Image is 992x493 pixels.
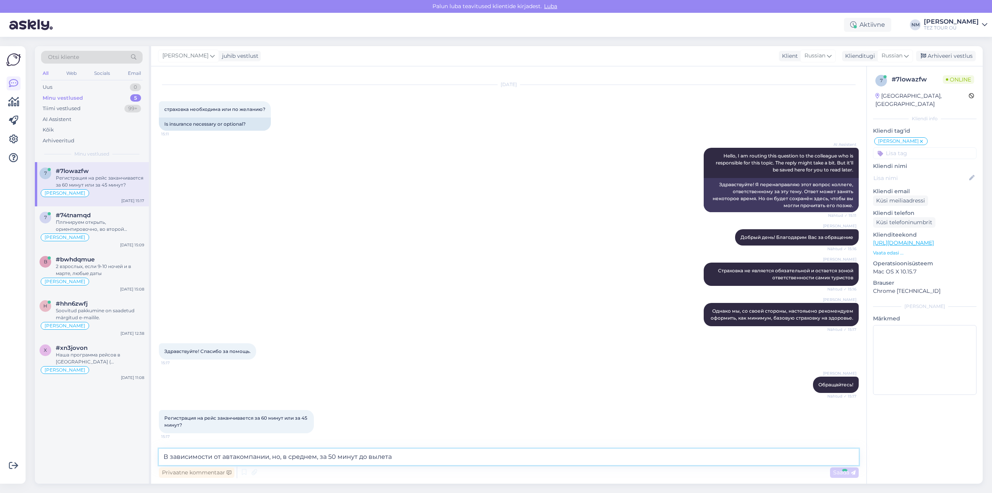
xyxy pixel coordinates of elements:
div: Küsi meiliaadressi [873,195,928,206]
span: Otsi kliente [48,53,79,61]
span: Страховка не является обязательной и остается зоной ответственности самих туристов [718,268,854,280]
span: страховка необходима или по желанию? [164,106,265,112]
div: Küsi telefoninumbrit [873,217,935,228]
span: 15:17 [161,434,190,439]
p: Kliendi email [873,187,976,195]
span: [PERSON_NAME] [45,191,85,195]
p: Märkmed [873,315,976,323]
p: Mac OS X 10.15.7 [873,268,976,276]
div: Arhiveeritud [43,137,74,145]
div: 5 [130,94,141,102]
span: 7 [880,78,883,83]
span: [PERSON_NAME] [823,223,856,229]
p: Operatsioonisüsteem [873,259,976,268]
span: 7 [44,214,47,220]
span: [PERSON_NAME] [45,279,85,284]
span: Обращайтесь! [818,382,853,387]
span: [PERSON_NAME] [45,368,85,372]
div: [DATE] [159,81,859,88]
div: Klient [779,52,798,60]
span: x [44,347,47,353]
span: AI Assistent [827,142,856,147]
span: Russian [804,52,825,60]
span: 15:11 [161,131,190,137]
a: [URL][DOMAIN_NAME] [873,239,934,246]
div: All [41,68,50,78]
span: Nähtud ✓ 15:17 [827,393,856,399]
p: Brauser [873,279,976,287]
div: # 7lowazfw [892,75,943,84]
span: Nähtud ✓ 15:17 [827,327,856,332]
div: Kõik [43,126,54,134]
span: [PERSON_NAME] [45,323,85,328]
p: Kliendi nimi [873,162,976,170]
span: #74tnamqd [56,212,91,219]
input: Lisa tag [873,147,976,159]
div: [PERSON_NAME] [873,303,976,310]
span: #xn3jovon [56,344,88,351]
div: Soovitud pakkumine on saadetud märgitud e-mailile. [56,307,144,321]
span: Russian [882,52,902,60]
div: Is insurance necessary or optional? [159,118,271,131]
span: [PERSON_NAME] [823,297,856,303]
p: Kliendi tag'id [873,127,976,135]
span: #7lowazfw [56,168,89,175]
div: Aktiivne [844,18,891,32]
div: Плпнируем открыть, ориентировочно, во второй половине сентября. [56,219,144,233]
span: Однако мы, со своей стороны, настояьено рекомендуем оформить, как минимум, базовую страховку на з... [711,308,854,321]
a: [PERSON_NAME]TEZ TOUR OÜ [924,19,987,31]
span: Nähtud ✓ 15:11 [827,213,856,218]
span: [PERSON_NAME] [162,52,208,60]
div: Arhiveeri vestlus [916,51,976,61]
img: Askly Logo [6,52,21,67]
div: [DATE] 15:08 [120,286,144,292]
span: Регистрация на рейс заканчивается за 60 минут или за 45 минут? [164,415,308,428]
span: #hhn6zwfj [56,300,88,307]
p: Kliendi telefon [873,209,976,217]
span: [PERSON_NAME] [45,235,85,240]
span: Luba [542,3,560,10]
div: Socials [93,68,112,78]
div: [DATE] 15:17 [121,198,144,204]
input: Lisa nimi [873,174,968,182]
div: 0 [130,83,141,91]
div: [DATE] 15:09 [120,242,144,248]
p: Vaata edasi ... [873,249,976,256]
div: [GEOGRAPHIC_DATA], [GEOGRAPHIC_DATA] [875,92,969,108]
div: TEZ TOUR OÜ [924,25,979,31]
div: [PERSON_NAME] [924,19,979,25]
span: 15:17 [161,360,190,366]
span: Online [943,75,974,84]
div: juhib vestlust [219,52,258,60]
div: Регистрация на рейс заканчивается за 60 минут или за 45 минут? [56,175,144,189]
span: h [43,303,47,309]
p: Chrome [TECHNICAL_ID] [873,287,976,295]
p: Klienditeekond [873,231,976,239]
div: Kliendi info [873,115,976,122]
div: Minu vestlused [43,94,83,102]
span: Здравствуйте! Спасибо за помощь. [164,348,251,354]
div: Uus [43,83,52,91]
span: Добрый день! Благодарим Вас за обращение [741,234,853,240]
span: Hello, I am routing this question to the colleague who is responsible for this topic. The reply m... [716,153,854,173]
span: #bwhdqmue [56,256,95,263]
div: Наша программа рейсов в [GEOGRAPHIC_DATA] ( [GEOGRAPHIC_DATA] ) уже закончена. [56,351,144,365]
div: Klienditugi [842,52,875,60]
span: Minu vestlused [74,150,109,157]
div: 99+ [124,105,141,112]
span: Nähtud ✓ 15:16 [827,286,856,292]
div: NM [910,19,921,30]
div: 2 взрослых, если 9-10 ночей и в марте, любые даты [56,263,144,277]
span: [PERSON_NAME] [823,370,856,376]
div: Email [126,68,143,78]
span: 7 [44,170,47,176]
div: AI Assistent [43,116,71,123]
span: [PERSON_NAME] [823,256,856,262]
div: Здравствуйте! Я перенаправляю этот вопрос коллеге, ответственному за эту тему. Ответ может занять... [704,178,859,212]
span: Nähtud ✓ 15:16 [827,246,856,252]
div: [DATE] 12:38 [121,330,144,336]
span: b [44,259,47,265]
div: Web [65,68,78,78]
div: Tiimi vestlused [43,105,81,112]
span: [PERSON_NAME] [878,139,919,144]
